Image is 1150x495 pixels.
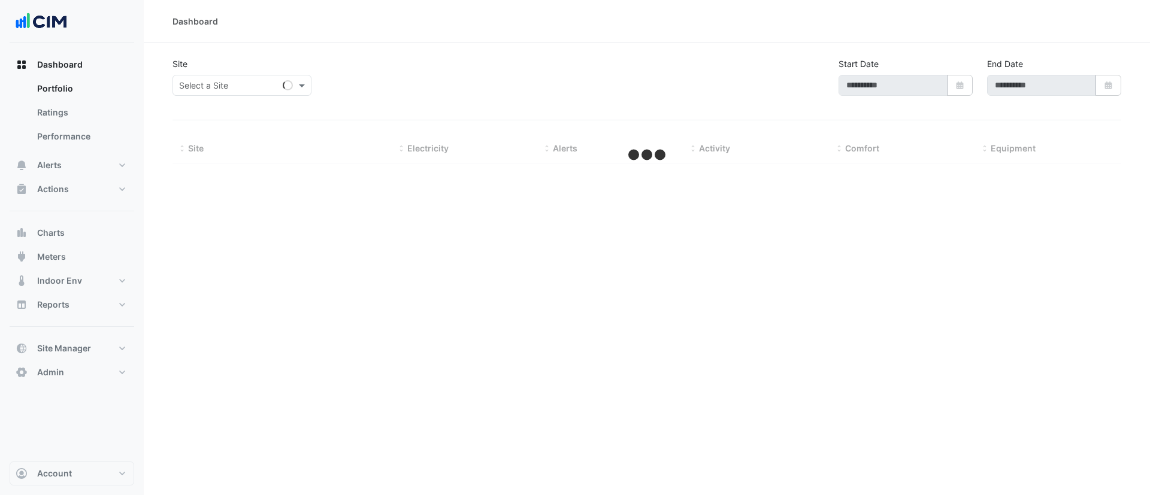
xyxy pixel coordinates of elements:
app-icon: Dashboard [16,59,28,71]
button: Actions [10,177,134,201]
app-icon: Meters [16,251,28,263]
button: Dashboard [10,53,134,77]
button: Alerts [10,153,134,177]
div: Dashboard [172,15,218,28]
app-icon: Indoor Env [16,275,28,287]
span: Comfort [845,143,879,153]
button: Account [10,461,134,485]
span: Alerts [553,143,577,153]
div: Dashboard [10,77,134,153]
span: Account [37,467,72,479]
span: Alerts [37,159,62,171]
span: Site Manager [37,342,91,354]
button: Meters [10,245,134,269]
button: Admin [10,360,134,384]
span: Site [188,143,204,153]
a: Performance [28,124,134,148]
span: Activity [699,143,730,153]
span: Equipment [991,143,1036,153]
a: Portfolio [28,77,134,101]
button: Reports [10,293,134,317]
app-icon: Reports [16,299,28,311]
span: Dashboard [37,59,83,71]
button: Site Manager [10,336,134,360]
a: Ratings [28,101,134,124]
span: Meters [37,251,66,263]
label: Site [172,57,187,70]
span: Electricity [407,143,449,153]
span: Admin [37,366,64,378]
button: Indoor Env [10,269,134,293]
app-icon: Site Manager [16,342,28,354]
span: Charts [37,227,65,239]
label: End Date [987,57,1023,70]
app-icon: Actions [16,183,28,195]
img: Company Logo [14,10,68,34]
span: Indoor Env [37,275,82,287]
label: Start Date [839,57,879,70]
app-icon: Alerts [16,159,28,171]
app-icon: Charts [16,227,28,239]
button: Charts [10,221,134,245]
app-icon: Admin [16,366,28,378]
span: Actions [37,183,69,195]
span: Reports [37,299,69,311]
